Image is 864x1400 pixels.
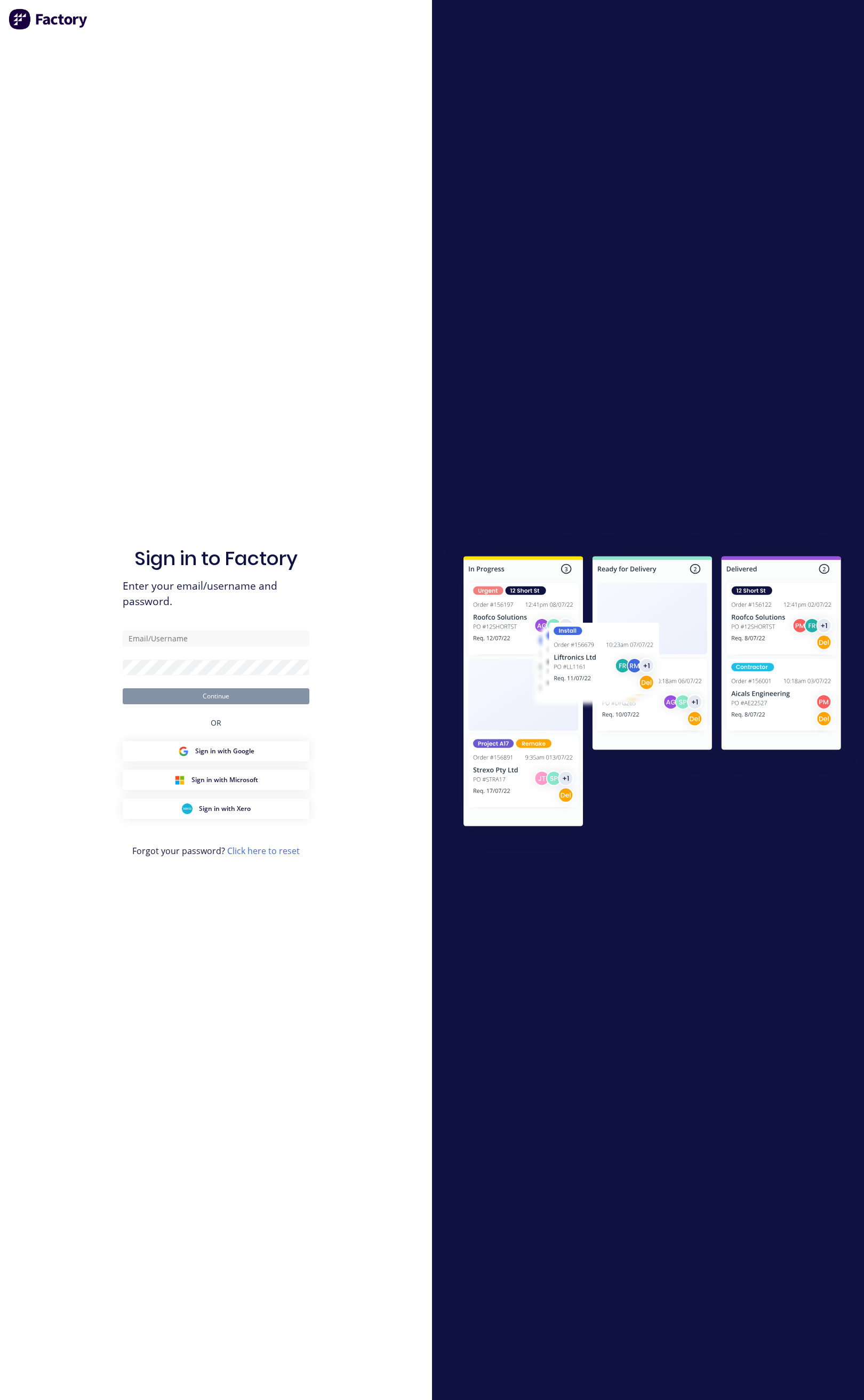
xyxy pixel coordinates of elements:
img: Microsoft Sign in [174,775,185,785]
h1: Sign in to Factory [134,547,298,570]
span: Sign in with Xero [199,804,251,814]
input: Email/Username [123,631,309,647]
div: OR [211,704,221,741]
span: Enter your email/username and password. [123,578,309,609]
img: Factory [9,9,89,30]
button: Continue [123,688,309,704]
img: Google Sign in [178,746,189,757]
img: Sign in [441,535,864,851]
button: Google Sign inSign in with Google [123,741,309,761]
button: Xero Sign inSign in with Xero [123,799,309,819]
span: Sign in with Google [195,746,254,756]
span: Forgot your password? [132,844,300,857]
span: Sign in with Microsoft [191,775,258,785]
img: Xero Sign in [182,803,193,814]
button: Microsoft Sign inSign in with Microsoft [123,770,309,790]
a: Click here to reset [227,845,300,857]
